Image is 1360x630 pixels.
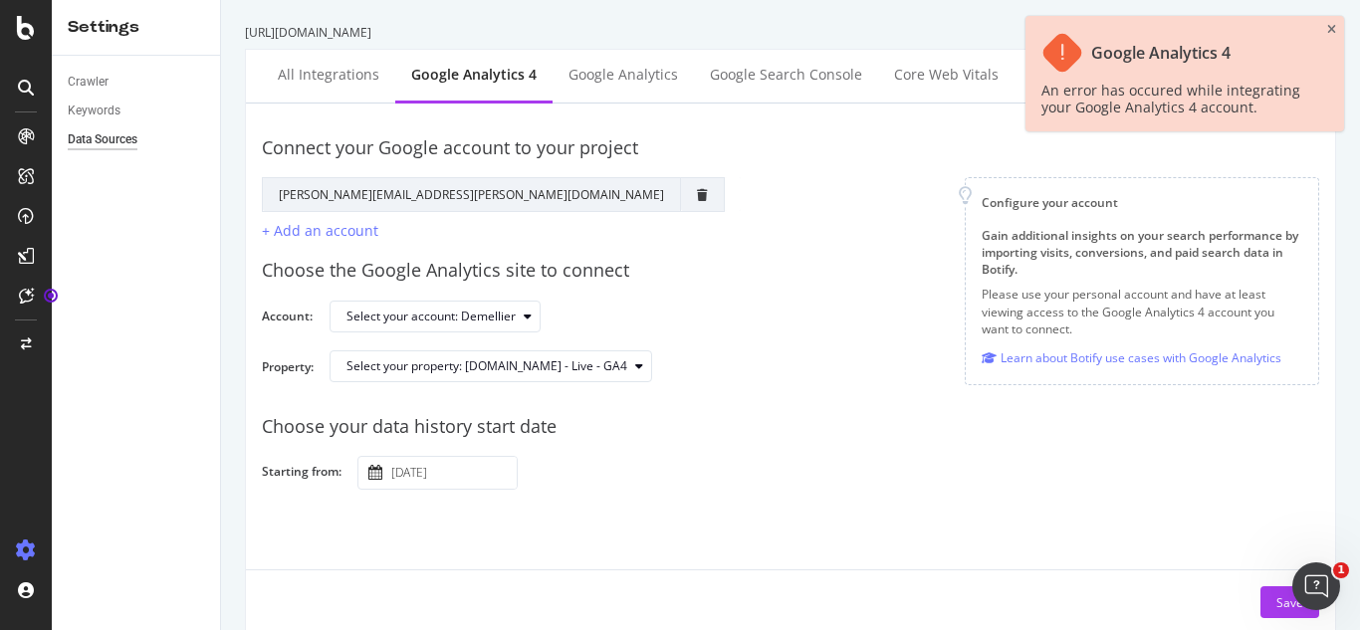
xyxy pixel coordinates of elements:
[263,177,681,211] td: [PERSON_NAME][EMAIL_ADDRESS][PERSON_NAME][DOMAIN_NAME]
[1327,24,1336,36] div: close toast
[262,221,378,240] div: + Add an account
[982,286,1302,336] p: Please use your personal account and have at least viewing access to the Google Analytics 4 accou...
[982,347,1281,368] a: Learn about Botify use cases with Google Analytics
[1276,594,1303,611] div: Save
[1041,82,1308,115] div: An error has occured while integrating your Google Analytics 4 account.
[894,65,999,85] div: Core Web Vitals
[42,287,60,305] div: Tooltip anchor
[387,457,517,489] input: Select a date
[1260,586,1319,618] button: Save
[68,129,206,150] a: Data Sources
[278,65,379,85] div: All integrations
[330,350,652,382] button: Select your property: [DOMAIN_NAME] - Live - GA4
[262,414,1319,440] div: Choose your data history start date
[982,194,1302,211] div: Configure your account
[982,227,1302,278] div: Gain additional insights on your search performance by importing visits, conversions, and paid se...
[1292,562,1340,610] iframe: Intercom live chat
[568,65,678,85] div: Google Analytics
[1333,562,1349,578] span: 1
[262,308,314,329] label: Account:
[262,258,1319,284] div: Choose the Google Analytics site to connect
[346,360,627,372] div: Select your property: [DOMAIN_NAME] - Live - GA4
[262,135,1319,161] div: Connect your Google account to your project
[1091,44,1231,63] div: Google Analytics 4
[710,65,862,85] div: Google Search Console
[68,72,109,93] div: Crawler
[68,72,206,93] a: Crawler
[411,65,537,85] div: Google Analytics 4
[346,311,516,322] div: Select your account: Demellier
[262,463,341,485] label: Starting from:
[262,220,378,242] button: + Add an account
[68,101,206,121] a: Keywords
[68,16,204,39] div: Settings
[68,129,137,150] div: Data Sources
[68,101,120,121] div: Keywords
[330,301,541,332] button: Select your account: Demellier
[245,24,1336,41] div: [URL][DOMAIN_NAME]
[262,358,314,393] label: Property:
[697,189,708,201] div: trash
